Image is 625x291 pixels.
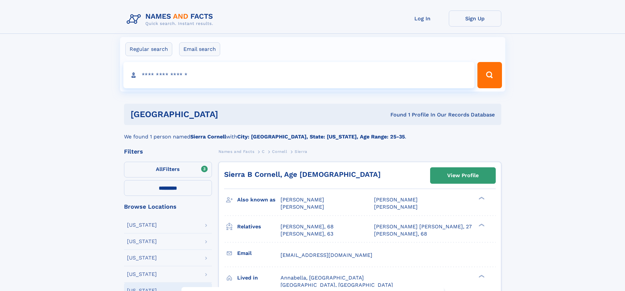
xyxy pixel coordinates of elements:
[281,223,334,230] a: [PERSON_NAME], 68
[127,222,157,228] div: [US_STATE]
[124,125,501,141] div: We found 1 person named with .
[125,42,172,56] label: Regular search
[131,110,304,118] h1: [GEOGRAPHIC_DATA]
[374,204,418,210] span: [PERSON_NAME]
[156,166,163,172] span: All
[272,149,287,154] span: Cornell
[262,147,265,156] a: C
[304,111,495,118] div: Found 1 Profile In Our Records Database
[477,196,485,200] div: ❯
[281,275,364,281] span: Annabella, [GEOGRAPHIC_DATA]
[374,223,472,230] a: [PERSON_NAME] [PERSON_NAME], 27
[281,282,393,288] span: [GEOGRAPHIC_DATA], [GEOGRAPHIC_DATA]
[374,197,418,203] span: [PERSON_NAME]
[281,252,372,258] span: [EMAIL_ADDRESS][DOMAIN_NAME]
[477,62,502,88] button: Search Button
[237,272,281,283] h3: Lived in
[224,170,381,178] a: Sierra B Cornell, Age [DEMOGRAPHIC_DATA]
[477,274,485,278] div: ❯
[237,248,281,259] h3: Email
[127,255,157,260] div: [US_STATE]
[449,10,501,27] a: Sign Up
[396,10,449,27] a: Log In
[237,221,281,232] h3: Relatives
[127,272,157,277] div: [US_STATE]
[262,149,265,154] span: C
[219,147,255,156] a: Names and Facts
[190,134,226,140] b: Sierra Cornell
[295,149,307,154] span: Sierra
[447,168,479,183] div: View Profile
[124,162,212,177] label: Filters
[430,168,495,183] a: View Profile
[127,239,157,244] div: [US_STATE]
[281,230,333,238] a: [PERSON_NAME], 63
[237,194,281,205] h3: Also known as
[123,62,475,88] input: search input
[179,42,220,56] label: Email search
[124,149,212,155] div: Filters
[124,10,219,28] img: Logo Names and Facts
[237,134,405,140] b: City: [GEOGRAPHIC_DATA], State: [US_STATE], Age Range: 25-35
[272,147,287,156] a: Cornell
[281,204,324,210] span: [PERSON_NAME]
[124,204,212,210] div: Browse Locations
[281,197,324,203] span: [PERSON_NAME]
[477,223,485,227] div: ❯
[374,230,427,238] a: [PERSON_NAME], 68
